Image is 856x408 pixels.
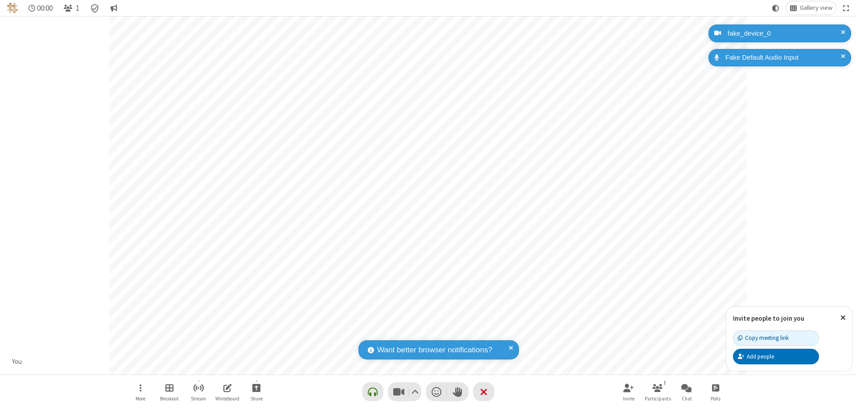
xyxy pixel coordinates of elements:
[377,344,492,356] span: Want better browser notifications?
[840,1,853,15] button: Fullscreen
[107,1,121,15] button: Conversation
[136,396,145,401] span: More
[661,379,669,387] div: 1
[426,382,447,401] button: Send a reaction
[473,382,494,401] button: End or leave meeting
[214,379,241,404] button: Open shared whiteboard
[127,379,154,404] button: Open menu
[362,382,383,401] button: Connect your audio
[615,379,642,404] button: Invite participants (⌘+Shift+I)
[644,379,671,404] button: Open participant list
[645,396,671,401] span: Participants
[800,4,832,12] span: Gallery view
[733,314,804,322] label: Invite people to join you
[673,379,700,404] button: Open chat
[711,396,720,401] span: Polls
[724,29,844,39] div: fake_device_0
[160,396,179,401] span: Breakout
[388,382,421,401] button: Stop video (⌘+Shift+V)
[722,53,844,63] div: Fake Default Audio Input
[834,307,852,329] button: Close popover
[738,334,789,342] div: Copy meeting link
[191,396,206,401] span: Stream
[60,1,83,15] button: Open participant list
[786,1,836,15] button: Change layout
[7,3,18,13] img: QA Selenium DO NOT DELETE OR CHANGE
[447,382,469,401] button: Raise hand
[702,379,729,404] button: Open poll
[733,330,819,346] button: Copy meeting link
[251,396,263,401] span: Share
[215,396,239,401] span: Whiteboard
[409,382,421,401] button: Video setting
[9,357,25,367] div: You
[25,1,57,15] div: Timer
[37,4,53,12] span: 00:00
[243,379,270,404] button: Start sharing
[733,349,819,364] button: Add people
[623,396,634,401] span: Invite
[185,379,212,404] button: Start streaming
[76,4,79,12] span: 1
[86,1,103,15] div: Meeting details Encryption enabled
[682,396,692,401] span: Chat
[769,1,783,15] button: Using system theme
[156,379,183,404] button: Manage Breakout Rooms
